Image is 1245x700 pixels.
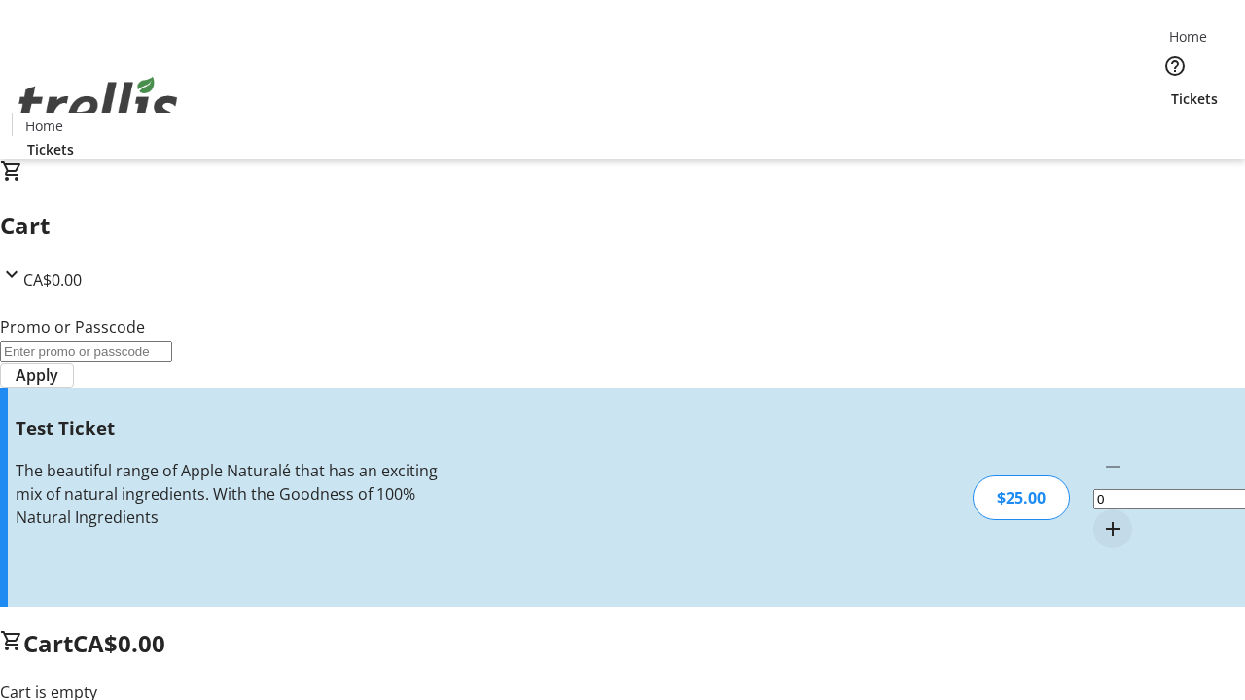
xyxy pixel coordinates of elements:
h3: Test Ticket [16,414,441,441]
button: Cart [1156,109,1194,148]
a: Home [13,116,75,136]
span: CA$0.00 [23,269,82,291]
div: $25.00 [973,475,1070,520]
span: CA$0.00 [73,627,165,659]
span: Apply [16,364,58,387]
span: Tickets [1171,88,1218,109]
a: Tickets [12,139,89,159]
div: The beautiful range of Apple Naturalé that has an exciting mix of natural ingredients. With the G... [16,459,441,529]
a: Tickets [1156,88,1233,109]
img: Orient E2E Organization rStvEu4mao's Logo [12,55,185,153]
a: Home [1156,26,1219,47]
button: Help [1156,47,1194,86]
span: Home [25,116,63,136]
span: Tickets [27,139,74,159]
span: Home [1169,26,1207,47]
button: Increment by one [1093,509,1132,548]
